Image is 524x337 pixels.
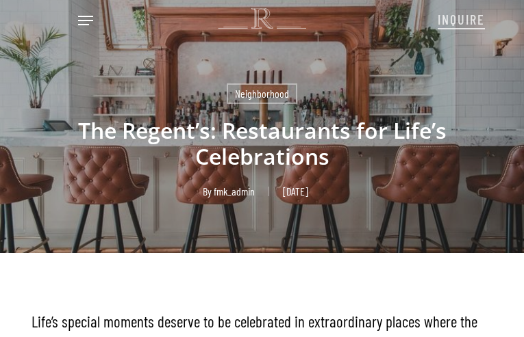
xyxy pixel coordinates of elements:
[32,104,492,183] h1: The Regent’s: Restaurants for Life’s Celebrations
[78,14,93,27] a: Navigation Menu
[227,83,297,104] a: Neighborhood
[214,185,255,198] a: fmk_admin
[269,187,322,196] span: [DATE]
[203,187,212,196] span: By
[438,11,485,27] span: INQUIRE
[438,4,485,33] a: INQUIRE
